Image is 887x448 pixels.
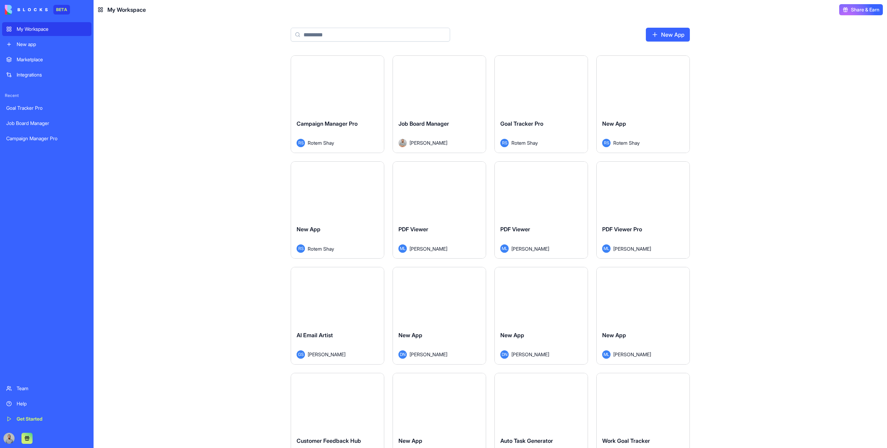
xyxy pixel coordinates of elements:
a: BETA [5,5,70,15]
a: New App [646,28,690,42]
span: Recent [2,93,91,98]
div: Integrations [17,71,87,78]
span: New App [398,332,422,339]
span: Rotem Shay [511,139,538,146]
span: RS [602,139,611,147]
span: PDF Viewer Pro [602,226,642,233]
span: Goal Tracker Pro [500,120,543,127]
span: New App [500,332,524,339]
span: Campaign Manager Pro [297,120,358,127]
span: DN [398,350,407,359]
div: New app [17,41,87,48]
span: Work Goal Tracker [602,437,650,444]
span: RS [297,244,305,253]
a: Goal Tracker ProRSRotem Shay [494,55,588,153]
div: Team [17,385,87,392]
span: [PERSON_NAME] [410,139,447,146]
a: Help [2,397,91,411]
a: New AppRSRotem Shay [596,55,690,153]
span: Rotem Shay [308,245,334,252]
span: My Workspace [107,6,146,14]
span: [PERSON_NAME] [308,351,345,358]
span: [PERSON_NAME] [511,351,549,358]
a: My Workspace [2,22,91,36]
a: Integrations [2,68,91,82]
a: AI Email ArtistGS[PERSON_NAME] [291,267,384,365]
a: Marketplace [2,53,91,66]
a: Team [2,382,91,395]
div: Goal Tracker Pro [6,105,87,111]
span: AI Email Artist [297,332,333,339]
a: New AppRSRotem Shay [291,161,384,259]
span: New App [398,437,422,444]
span: Rotem Shay [613,139,640,146]
a: Campaign Manager ProRSRotem Shay [291,55,384,153]
a: Goal Tracker Pro [2,101,91,115]
div: Help [17,400,87,407]
span: [PERSON_NAME] [613,245,651,252]
span: DN [500,350,509,359]
div: Get Started [17,415,87,422]
a: New app [2,37,91,51]
span: [PERSON_NAME] [410,245,447,252]
span: RS [500,139,509,147]
span: [PERSON_NAME] [410,351,447,358]
span: PDF Viewer [398,226,428,233]
span: New App [602,332,626,339]
div: Job Board Manager [6,120,87,127]
span: ML [602,244,611,253]
a: Job Board Manager [2,116,91,130]
span: [PERSON_NAME] [511,245,549,252]
span: Rotem Shay [308,139,334,146]
a: New AppDN[PERSON_NAME] [393,267,486,365]
span: Job Board Manager [398,120,449,127]
span: GS [297,350,305,359]
span: Customer Feedback Hub [297,437,361,444]
span: New App [297,226,320,233]
span: Auto Task Generator [500,437,553,444]
div: Campaign Manager Pro [6,135,87,142]
a: PDF Viewer ProML[PERSON_NAME] [596,161,690,259]
span: ML [500,244,509,253]
span: ML [602,350,611,359]
a: Campaign Manager Pro [2,132,91,145]
span: [PERSON_NAME] [613,351,651,358]
div: Marketplace [17,56,87,63]
img: image_123650291_bsq8ao.jpg [3,433,15,444]
span: Share & Earn [851,6,879,13]
span: RS [297,139,305,147]
img: logo [5,5,48,15]
a: Job Board ManagerAvatar[PERSON_NAME] [393,55,486,153]
div: My Workspace [17,26,87,33]
span: New App [602,120,626,127]
a: New AppML[PERSON_NAME] [596,267,690,365]
a: PDF ViewerML[PERSON_NAME] [393,161,486,259]
span: ML [398,244,407,253]
div: BETA [53,5,70,15]
a: PDF ViewerML[PERSON_NAME] [494,161,588,259]
button: Share & Earn [839,4,883,15]
a: Get Started [2,412,91,426]
img: Avatar [398,139,407,147]
a: New AppDN[PERSON_NAME] [494,267,588,365]
span: PDF Viewer [500,226,530,233]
